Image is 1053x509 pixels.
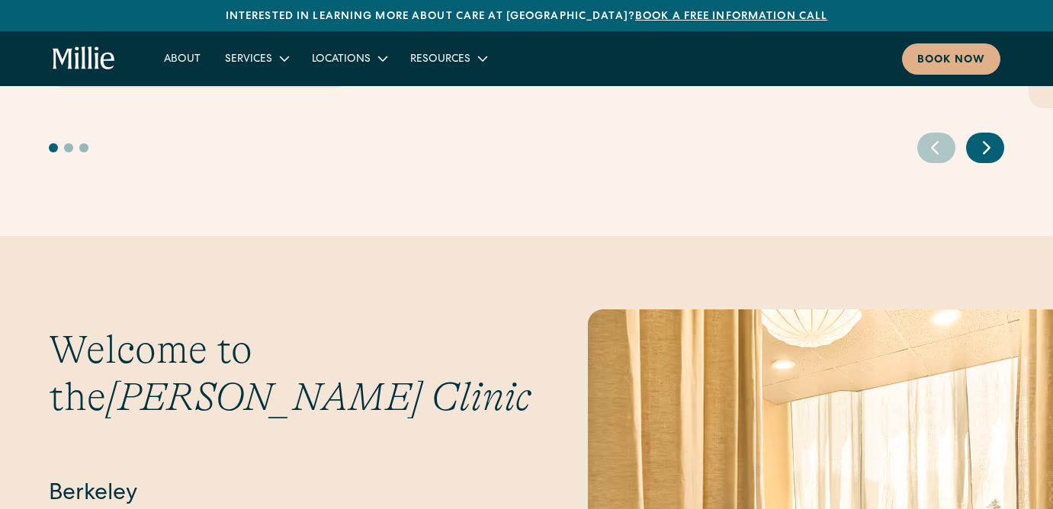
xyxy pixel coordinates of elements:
div: Services [225,52,272,68]
div: Book now [917,53,985,69]
div: Services [213,46,300,71]
div: Next slide [966,133,1004,163]
button: Go to slide 3 [79,143,88,152]
button: Go to slide 2 [64,143,73,152]
a: Book a free information call [635,11,827,22]
a: About [152,46,213,71]
div: Locations [312,52,371,68]
a: Book now [902,43,1000,75]
button: Go to slide 1 [49,143,58,152]
h3: Welcome to the [49,326,527,421]
div: Resources [410,52,470,68]
div: Previous slide [917,133,955,163]
span: [PERSON_NAME] Clinic [106,374,531,420]
div: Locations [300,46,398,71]
a: home [53,46,115,71]
div: Resources [398,46,498,71]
